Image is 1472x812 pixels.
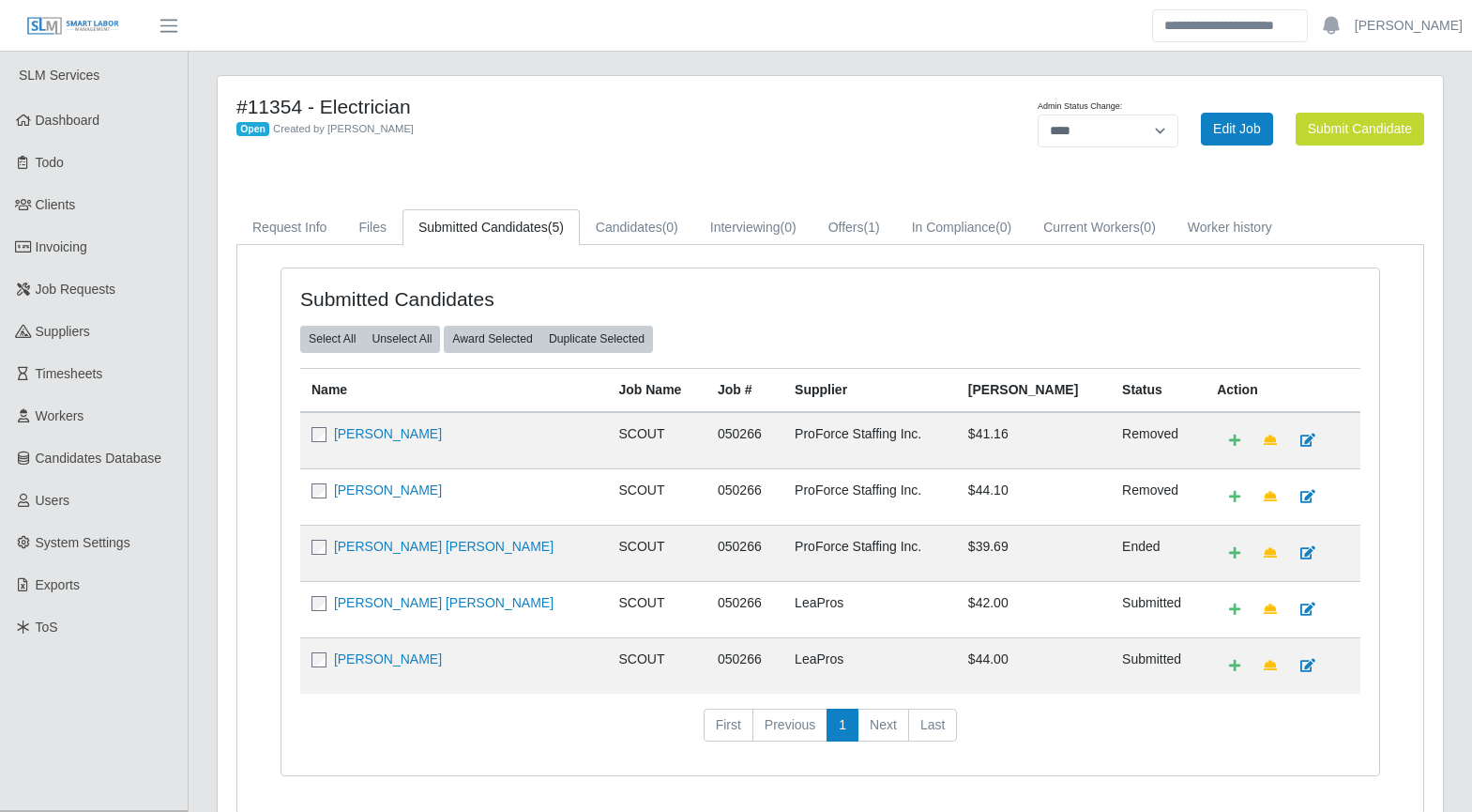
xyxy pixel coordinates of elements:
[1252,537,1289,570] a: Make Team Lead
[402,209,580,246] a: Submitted Candidates
[1111,637,1206,694] td: submitted
[19,68,99,83] span: SLM Services
[662,220,678,235] span: (0)
[548,220,564,235] span: (5)
[957,412,1111,469] td: $41.16
[812,209,896,246] a: Offers
[957,468,1111,525] td: $44.10
[1217,424,1252,457] a: Add Default Cost Code
[36,577,80,592] span: Exports
[36,493,70,508] span: Users
[36,324,90,339] span: Suppliers
[36,282,116,297] span: Job Requests
[783,368,957,412] th: Supplier
[827,709,858,743] a: 1
[334,651,442,666] a: [PERSON_NAME]
[580,209,694,246] a: Candidates
[957,581,1111,637] td: $42.00
[363,326,440,352] button: Unselect All
[706,525,783,581] td: 050266
[300,368,607,412] th: Name
[896,209,1028,246] a: In Compliance
[783,525,957,581] td: ProForce Staffing Inc.
[36,535,130,550] span: System Settings
[1217,537,1252,570] a: Add Default Cost Code
[36,239,87,254] span: Invoicing
[1152,9,1308,42] input: Search
[300,709,1360,758] nav: pagination
[1252,593,1289,626] a: Make Team Lead
[342,209,402,246] a: Files
[607,368,706,412] th: Job Name
[607,468,706,525] td: SCOUT
[1217,593,1252,626] a: Add Default Cost Code
[236,122,269,137] span: Open
[1140,220,1156,235] span: (0)
[706,581,783,637] td: 050266
[26,16,120,37] img: SLM Logo
[957,525,1111,581] td: $39.69
[444,326,541,352] button: Award Selected
[1111,368,1206,412] th: Status
[706,468,783,525] td: 050266
[995,220,1011,235] span: (0)
[334,483,442,498] a: [PERSON_NAME]
[783,468,957,525] td: ProForce Staffing Inc.
[1206,368,1360,412] th: Action
[1355,16,1463,36] a: [PERSON_NAME]
[1111,468,1206,525] td: removed
[540,326,653,352] button: Duplicate Selected
[607,581,706,637] td: SCOUT
[1027,209,1172,246] a: Current Workers
[607,525,706,581] td: SCOUT
[36,113,100,128] span: Dashboard
[783,637,957,694] td: LeaPros
[864,220,880,235] span: (1)
[1252,424,1289,457] a: Make Team Lead
[236,95,918,118] h4: #11354 - Electrician
[781,220,797,235] span: (0)
[783,581,957,637] td: LeaPros
[36,366,103,381] span: Timesheets
[1172,209,1288,246] a: Worker history
[1252,481,1289,513] a: Make Team Lead
[694,209,812,246] a: Interviewing
[1111,412,1206,469] td: removed
[36,451,162,466] span: Candidates Database
[36,620,58,635] span: ToS
[706,412,783,469] td: 050266
[607,637,706,694] td: SCOUT
[273,123,414,134] span: Created by [PERSON_NAME]
[36,408,84,423] span: Workers
[1296,113,1424,146] button: Submit Candidate
[1201,113,1273,146] a: Edit Job
[444,326,653,352] div: bulk actions
[334,539,554,554] a: [PERSON_NAME] [PERSON_NAME]
[1111,525,1206,581] td: ended
[300,326,364,352] button: Select All
[36,155,64,170] span: Todo
[236,209,342,246] a: Request Info
[1111,581,1206,637] td: submitted
[706,368,783,412] th: Job #
[957,368,1111,412] th: [PERSON_NAME]
[1038,100,1122,114] label: Admin Status Change:
[957,637,1111,694] td: $44.00
[300,287,725,311] h4: Submitted Candidates
[334,595,554,610] a: [PERSON_NAME] [PERSON_NAME]
[706,637,783,694] td: 050266
[1217,650,1252,682] a: Add Default Cost Code
[783,412,957,469] td: ProForce Staffing Inc.
[334,426,442,441] a: [PERSON_NAME]
[607,412,706,469] td: SCOUT
[1217,481,1252,513] a: Add Default Cost Code
[300,326,440,352] div: bulk actions
[36,197,76,212] span: Clients
[1252,650,1289,682] a: Make Team Lead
